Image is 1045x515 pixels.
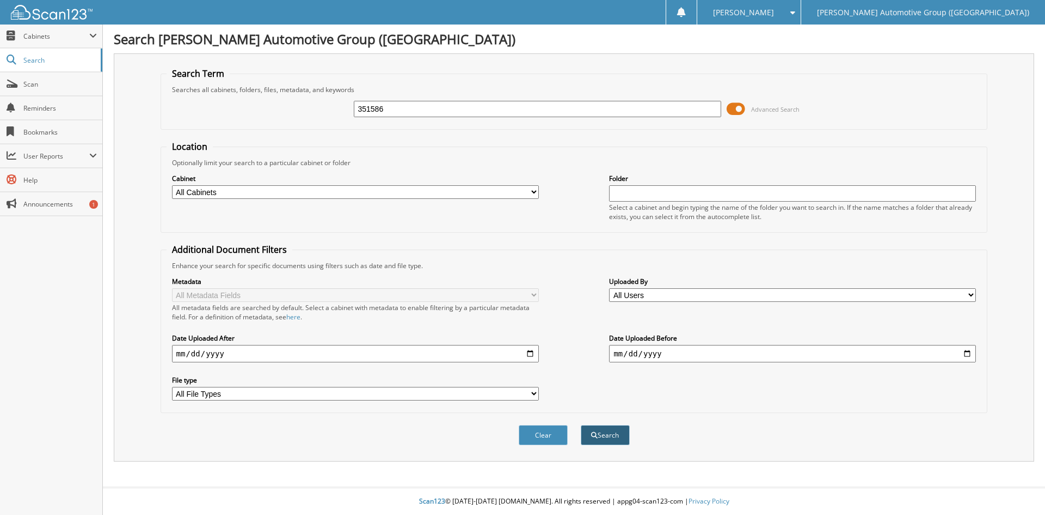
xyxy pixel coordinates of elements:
button: Search [581,425,630,445]
span: User Reports [23,152,89,161]
input: end [609,345,976,362]
label: Date Uploaded After [172,334,539,343]
label: Cabinet [172,174,539,183]
span: Cabinets [23,32,89,41]
span: Announcements [23,199,97,209]
button: Clear [519,425,568,445]
div: Enhance your search for specific documents using filters such as date and file type. [167,261,982,270]
div: All metadata fields are searched by default. Select a cabinet with metadata to enable filtering b... [172,303,539,322]
label: File type [172,375,539,385]
img: scan123-logo-white.svg [11,5,93,20]
span: Search [23,56,95,65]
div: Optionally limit your search to a particular cabinet or folder [167,158,982,167]
span: Scan123 [419,496,445,506]
span: Reminders [23,104,97,113]
span: Advanced Search [751,105,800,113]
input: start [172,345,539,362]
div: 1 [89,200,98,209]
span: [PERSON_NAME] Automotive Group ([GEOGRAPHIC_DATA]) [817,9,1029,16]
span: Bookmarks [23,128,97,137]
div: Select a cabinet and begin typing the name of the folder you want to search in. If the name match... [609,203,976,221]
legend: Location [167,141,213,153]
h1: Search [PERSON_NAME] Automotive Group ([GEOGRAPHIC_DATA]) [114,30,1034,48]
a: here [286,312,300,322]
label: Uploaded By [609,277,976,286]
div: Searches all cabinets, folders, files, metadata, and keywords [167,85,982,94]
label: Folder [609,174,976,183]
a: Privacy Policy [689,496,729,506]
iframe: Chat Widget [991,463,1045,515]
span: [PERSON_NAME] [713,9,774,16]
legend: Additional Document Filters [167,244,292,256]
span: Help [23,175,97,185]
label: Date Uploaded Before [609,334,976,343]
div: © [DATE]-[DATE] [DOMAIN_NAME]. All rights reserved | appg04-scan123-com | [103,488,1045,515]
span: Scan [23,80,97,89]
label: Metadata [172,277,539,286]
legend: Search Term [167,68,230,80]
